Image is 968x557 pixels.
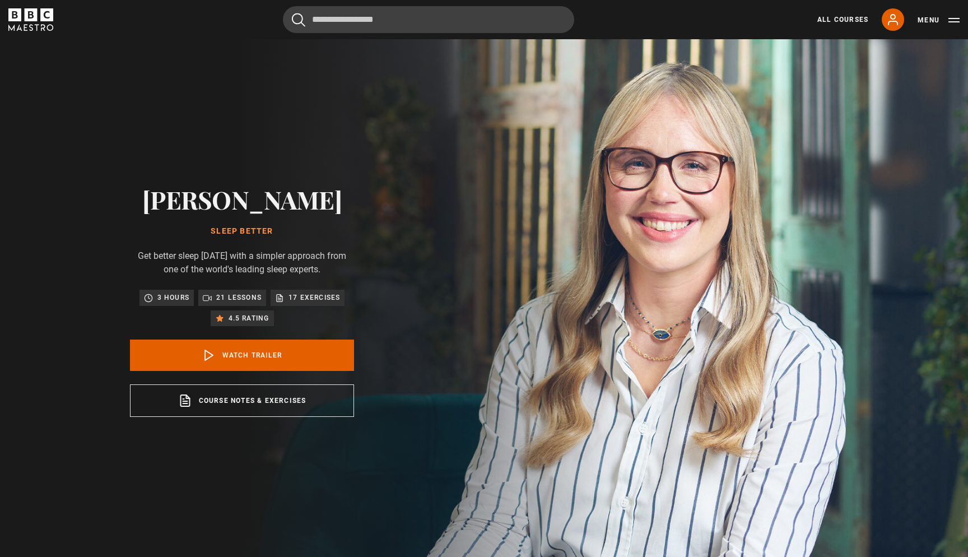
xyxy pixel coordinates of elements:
[283,6,574,33] input: Search
[157,292,189,303] p: 3 hours
[216,292,262,303] p: 21 lessons
[130,340,354,371] a: Watch Trailer
[130,384,354,417] a: Course notes & exercises
[229,313,269,324] p: 4.5 rating
[817,15,868,25] a: All Courses
[918,15,960,26] button: Toggle navigation
[292,13,305,27] button: Submit the search query
[130,249,354,276] p: Get better sleep [DATE] with a simpler approach from one of the world's leading sleep experts.
[288,292,340,303] p: 17 exercises
[8,8,53,31] svg: BBC Maestro
[130,185,354,213] h2: [PERSON_NAME]
[130,227,354,236] h1: Sleep Better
